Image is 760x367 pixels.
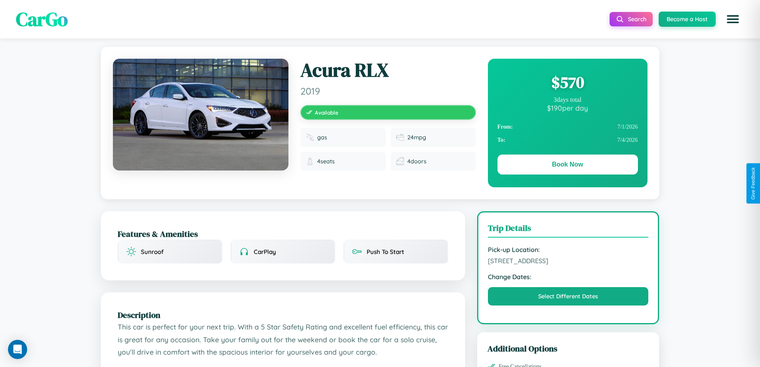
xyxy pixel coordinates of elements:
img: Doors [396,157,404,165]
span: CarGo [16,6,68,32]
strong: Pick-up Location: [488,246,649,254]
strong: Change Dates: [488,273,649,281]
strong: From: [497,123,513,130]
div: $ 570 [497,71,638,93]
span: 2019 [300,85,476,97]
span: gas [317,134,327,141]
span: Search [628,16,646,23]
span: 24 mpg [407,134,426,141]
span: [STREET_ADDRESS] [488,257,649,265]
img: Fuel type [306,133,314,141]
button: Open menu [722,8,744,30]
h3: Additional Options [488,343,649,354]
span: Sunroof [141,248,164,256]
h2: Description [118,309,448,321]
h3: Trip Details [488,222,649,238]
h1: Acura RLX [300,59,476,82]
button: Book Now [497,155,638,175]
img: Fuel efficiency [396,133,404,141]
div: 7 / 1 / 2026 [497,120,638,133]
button: Select Different Dates [488,287,649,306]
p: This car is perfect for your next trip. With a 5 Star Safety Rating and excellent fuel efficiency... [118,321,448,359]
button: Become a Host [659,12,716,27]
div: Open Intercom Messenger [8,340,27,359]
div: $ 190 per day [497,103,638,112]
div: 7 / 4 / 2026 [497,133,638,147]
div: 3 days total [497,96,638,103]
span: Push To Start [367,248,404,256]
img: Acura RLX 2019 [113,59,288,171]
strong: To: [497,137,505,143]
span: 4 seats [317,158,335,165]
div: Give Feedback [750,167,756,200]
img: Seats [306,157,314,165]
h2: Features & Amenities [118,228,448,240]
span: 4 doors [407,158,426,165]
span: Available [315,109,338,116]
button: Search [610,12,653,26]
span: CarPlay [254,248,276,256]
